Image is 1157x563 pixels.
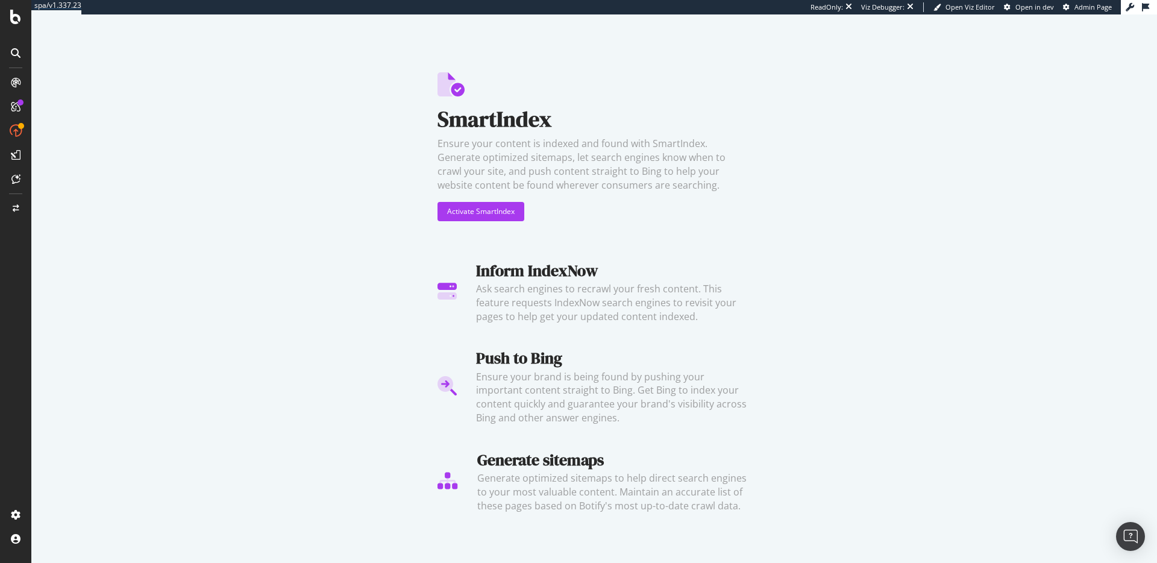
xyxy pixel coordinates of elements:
[437,260,457,324] img: Inform IndexNow
[861,2,905,12] div: Viz Debugger:
[933,2,995,12] a: Open Viz Editor
[477,471,751,513] div: Generate optimized sitemaps to help direct search engines to your most valuable content. Maintain...
[437,72,465,96] img: SmartIndex
[1004,2,1054,12] a: Open in dev
[1063,2,1112,12] a: Admin Page
[437,202,524,221] button: Activate SmartIndex
[945,2,995,11] span: Open Viz Editor
[476,347,751,370] div: Push to Bing
[437,137,751,192] div: Ensure your content is indexed and found with SmartIndex. Generate optimized sitemaps, let search...
[1015,2,1054,11] span: Open in dev
[1116,522,1145,551] div: Open Intercom Messenger
[1074,2,1112,11] span: Admin Page
[437,104,751,134] div: SmartIndex
[811,2,843,12] div: ReadOnly:
[447,206,515,216] div: Activate SmartIndex
[437,347,457,425] img: Push to Bing
[476,282,751,324] div: Ask search engines to recrawl your fresh content. This feature requests IndexNow search engines t...
[476,260,751,282] div: Inform IndexNow
[437,449,458,513] img: Generate sitemaps
[477,449,751,471] div: Generate sitemaps
[476,370,751,425] div: Ensure your brand is being found by pushing your important content straight to Bing. Get Bing to ...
